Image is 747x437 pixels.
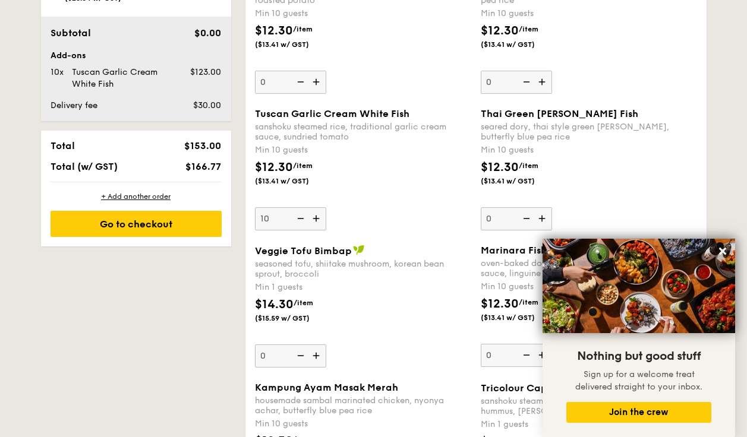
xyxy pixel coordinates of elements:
[51,50,222,62] div: Add-ons
[193,100,221,110] span: $30.00
[255,344,326,368] input: Veggie Tofu Bimbapseasoned tofu, shiitake mushroom, korean bean sprout, broccoliMin 1 guests$14.3...
[293,161,313,170] span: /item
[481,40,562,49] span: ($13.41 w/ GST)
[481,245,576,256] span: Marinara Fish Pasta
[255,40,336,49] span: ($13.41 w/ GST)
[255,144,471,156] div: Min 10 guests
[481,24,519,38] span: $12.30
[534,207,552,230] img: icon-add.58712e84.svg
[184,140,221,151] span: $153.00
[255,207,326,230] input: Tuscan Garlic Cream White Fishsanshoku steamed rice, traditional garlic cream sauce, sundried tom...
[255,245,352,256] span: Veggie Tofu Bimbap
[190,67,221,77] span: $123.00
[516,344,534,366] img: icon-reduce.1d2dbef1.svg
[308,207,326,230] img: icon-add.58712e84.svg
[534,71,552,93] img: icon-add.58712e84.svg
[516,71,534,93] img: icon-reduce.1d2dbef1.svg
[481,382,667,394] span: Tricolour Capsicum Charred Cabbage
[291,207,308,230] img: icon-reduce.1d2dbef1.svg
[481,396,697,416] div: sanshoku steamed rice, tricolour capsicum, levatine hummus, [PERSON_NAME]
[51,192,222,201] div: + Add another order
[255,259,471,279] div: seasoned tofu, shiitake mushroom, korean bean sprout, broccoli
[294,299,313,307] span: /item
[481,207,552,230] input: Thai Green [PERSON_NAME] Fishseared dory, thai style green [PERSON_NAME], butterfly blue pea rice...
[481,8,697,20] div: Min 10 guests
[534,344,552,366] img: icon-add.58712e84.svg
[194,27,221,39] span: $0.00
[481,144,697,156] div: Min 10 guests
[51,27,91,39] span: Subtotal
[51,161,118,172] span: Total (w/ GST)
[353,245,365,255] img: icon-vegan.f8ff3823.svg
[481,160,519,175] span: $12.30
[255,71,326,94] input: Grain's [PERSON_NAME] Chicken Stewwith nyonya [PERSON_NAME] paste, mini bread roll, roasted potat...
[575,369,702,392] span: Sign up for a welcome treat delivered straight to your inbox.
[51,211,222,237] div: Go to checkout
[481,176,562,186] span: ($13.41 w/ GST)
[481,71,552,94] input: Assam Spiced Fish [PERSON_NAME]assam spiced broth, baked white fish, butterfly blue pea riceMin 1...
[481,419,697,430] div: Min 1 guests
[46,66,67,78] div: 10x
[255,160,293,175] span: $12.30
[255,24,293,38] span: $12.30
[255,8,471,20] div: Min 10 guests
[481,108,638,119] span: Thai Green [PERSON_NAME] Fish
[255,418,471,430] div: Min 10 guests
[308,344,326,367] img: icon-add.58712e84.svg
[255,382,398,393] span: Kampung Ayam Masak Merah
[67,66,175,90] div: Tuscan Garlic Cream White Fish
[255,176,336,186] span: ($13.41 w/ GST)
[255,122,471,142] div: sanshoku steamed rice, traditional garlic cream sauce, sundried tomato
[51,140,75,151] span: Total
[481,344,552,367] input: Marinara Fish Pastaoven-baked dory, onion and fennel-infused tomato sauce, linguineMin 10 guests$...
[543,239,735,333] img: DSC07876-Edit02-Large.jpeg
[293,25,313,33] span: /item
[255,395,471,416] div: housemade sambal marinated chicken, nyonya achar, butterfly blue pea rice
[255,313,336,323] span: ($15.59 w/ GST)
[51,100,97,110] span: Delivery fee
[481,313,562,322] span: ($13.41 w/ GST)
[519,298,538,306] span: /item
[255,297,294,312] span: $14.30
[255,281,471,293] div: Min 1 guests
[713,242,732,261] button: Close
[481,122,697,142] div: seared dory, thai style green [PERSON_NAME], butterfly blue pea rice
[566,402,711,423] button: Join the crew
[519,25,538,33] span: /item
[481,258,697,278] div: oven-baked dory, onion and fennel-infused tomato sauce, linguine
[308,71,326,93] img: icon-add.58712e84.svg
[255,108,409,119] span: Tuscan Garlic Cream White Fish
[291,344,308,367] img: icon-reduce.1d2dbef1.svg
[516,207,534,230] img: icon-reduce.1d2dbef1.svg
[519,161,538,170] span: /item
[481,297,519,311] span: $12.30
[577,349,701,363] span: Nothing but good stuff
[185,161,221,172] span: $166.77
[291,71,308,93] img: icon-reduce.1d2dbef1.svg
[481,281,697,293] div: Min 10 guests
